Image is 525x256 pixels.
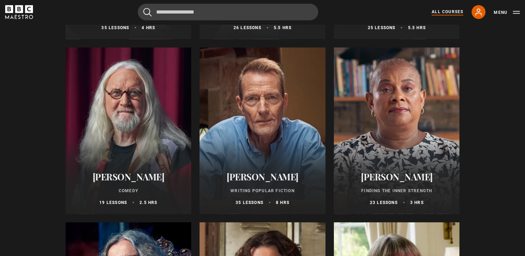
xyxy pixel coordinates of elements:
input: Search [138,4,318,20]
p: 8 hrs [276,199,289,206]
svg: BBC Maestro [5,5,33,19]
p: Finding the Inner Strength [342,188,451,194]
p: 2.5 hrs [139,199,157,206]
p: 5.5 hrs [274,25,291,31]
p: 35 lessons [236,199,263,206]
h2: [PERSON_NAME] [74,171,183,182]
p: Writing Popular Fiction [208,188,317,194]
button: Toggle navigation [494,9,520,16]
p: 25 lessons [367,25,395,31]
p: 5.5 hrs [408,25,425,31]
a: All Courses [432,9,463,16]
p: 4 hrs [142,25,155,31]
a: [PERSON_NAME] Comedy 19 lessons 2.5 hrs [66,48,192,214]
a: [PERSON_NAME] Finding the Inner Strength 23 lessons 3 hrs [334,48,460,214]
h2: [PERSON_NAME] [208,171,317,182]
p: 3 hrs [410,199,424,206]
p: 23 lessons [370,199,398,206]
p: Comedy [74,188,183,194]
a: [PERSON_NAME] Writing Popular Fiction 35 lessons 8 hrs [200,48,325,214]
p: 26 lessons [234,25,261,31]
p: 35 lessons [101,25,129,31]
h2: [PERSON_NAME] [342,171,451,182]
p: 19 lessons [99,199,127,206]
button: Submit the search query [143,8,152,17]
